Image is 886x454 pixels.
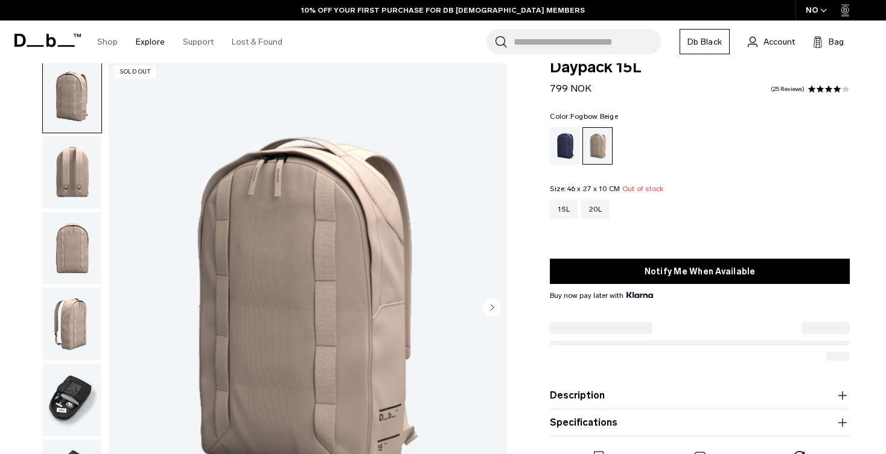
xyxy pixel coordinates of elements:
a: Blue Hour [550,127,580,165]
a: 25 reviews [771,86,805,92]
img: Daypack 15L Fogbow Beige [43,60,101,133]
img: skate_essential_15L_fogbow_beige_images_4.png [43,136,101,209]
span: Buy now pay later with [550,290,652,301]
button: Daypack 15L Fogbow Beige [42,60,102,133]
button: skate_essential_15L_fogbow_beige_images_3.png [42,212,102,285]
a: Fogbow Beige [582,127,613,165]
a: 15L [550,200,578,219]
span: 799 NOK [550,83,591,94]
img: skate_essential_15L_fogbow_beige_images_2.png [43,288,101,360]
a: Support [183,20,214,63]
a: 10% OFF YOUR FIRST PURCHASE FOR DB [DEMOGRAPHIC_DATA] MEMBERS [301,5,585,16]
button: Next slide [483,298,501,318]
img: skate_essential_15L_fogbow_beige_images_3.png [43,212,101,285]
nav: Main Navigation [88,20,292,63]
button: Description [550,388,850,403]
p: Sold Out [115,66,156,78]
a: Account [748,34,795,49]
legend: Color: [550,113,618,120]
span: Daypack 15L [550,60,850,75]
button: skate_essential_15L_fogbow_beige_images_5.png [42,363,102,437]
img: skate_essential_15L_fogbow_beige_images_5.png [43,364,101,436]
button: Notify Me When Available [550,259,850,284]
legend: Size: [550,185,663,192]
button: skate_essential_15L_fogbow_beige_images_4.png [42,136,102,209]
img: {"height" => 20, "alt" => "Klarna"} [626,292,652,298]
span: 46 x 27 x 10 CM [567,184,620,193]
span: Bag [829,36,844,48]
a: Lost & Found [232,20,282,63]
span: Account [763,36,795,48]
a: Db Black [680,29,730,54]
button: skate_essential_15L_fogbow_beige_images_2.png [42,287,102,361]
a: Explore [136,20,165,63]
button: Bag [813,34,844,49]
a: 20L [581,200,610,219]
button: Specifications [550,415,850,430]
a: Shop [97,20,118,63]
span: Fogbow Beige [570,112,618,121]
span: Out of stock [622,184,664,193]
